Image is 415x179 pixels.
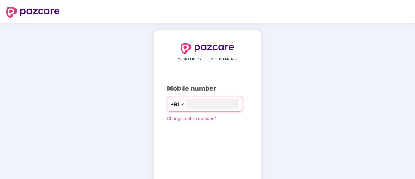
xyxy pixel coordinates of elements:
[180,102,184,106] span: down
[167,116,216,121] a: Change mobile number?
[178,57,237,62] span: YOUR EMPLOYEE BENEFITS PARTNER
[170,100,180,109] span: +91
[6,7,60,18] img: logo
[181,43,234,54] img: logo
[167,83,248,94] div: Mobile number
